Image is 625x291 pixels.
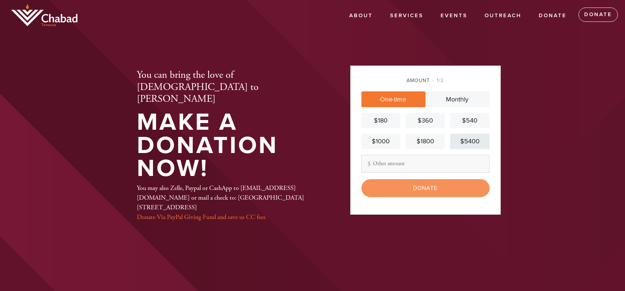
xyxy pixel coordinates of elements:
a: Outreach [479,9,527,23]
a: $1000 [361,134,400,149]
a: Donate Via PayPal Giving Fund and save us CC fees [137,213,266,221]
span: /2 [433,77,444,84]
a: Services [385,9,429,23]
div: $540 [453,116,486,125]
a: One-time [361,91,426,107]
a: $360 [406,113,445,128]
div: $1000 [364,137,398,146]
div: $180 [364,116,398,125]
input: Other amount [361,155,490,173]
a: $5400 [450,134,489,149]
h1: Make a Donation Now! [137,111,327,180]
h2: You can bring the love of [DEMOGRAPHIC_DATA] to [PERSON_NAME] [137,69,327,105]
img: Temecula-orange-cropped.gif [11,4,79,27]
a: $1800 [406,134,445,149]
a: $540 [450,113,489,128]
a: Donate [578,8,618,22]
a: $180 [361,113,400,128]
div: You may also Zelle, Paypal or CashApp to [EMAIL_ADDRESS][DOMAIN_NAME] or mail a check to: [GEOGRA... [137,183,327,222]
div: $1800 [409,137,442,146]
a: About [344,9,378,23]
div: $5400 [453,137,486,146]
span: 1 [437,77,439,84]
div: Amount [361,77,490,84]
a: Monthly [426,91,490,107]
a: Events [435,9,473,23]
a: Donate [533,9,572,23]
div: $360 [409,116,442,125]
